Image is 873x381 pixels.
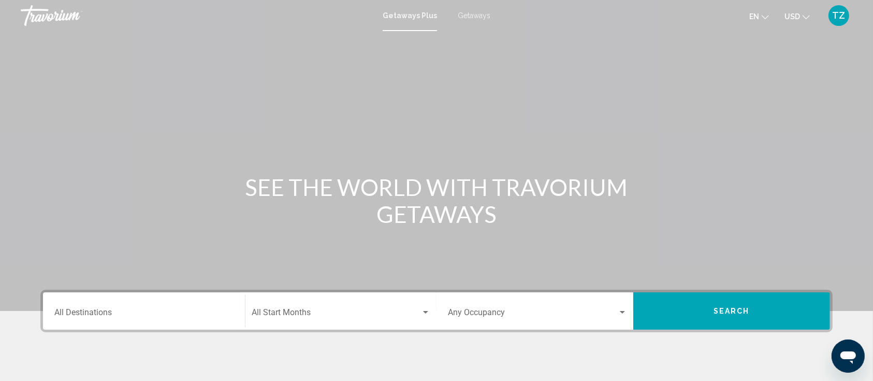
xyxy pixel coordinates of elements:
[458,11,490,20] a: Getaways
[43,292,830,330] div: Search widget
[832,340,865,373] iframe: Button to launch messaging window
[633,292,830,330] button: Search
[833,10,846,21] span: TZ
[21,5,372,26] a: Travorium
[825,5,852,26] button: User Menu
[714,307,750,316] span: Search
[784,9,810,24] button: Change currency
[749,12,759,21] span: en
[784,12,800,21] span: USD
[749,9,769,24] button: Change language
[383,11,437,20] a: Getaways Plus
[242,174,631,228] h1: SEE THE WORLD WITH TRAVORIUM GETAWAYS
